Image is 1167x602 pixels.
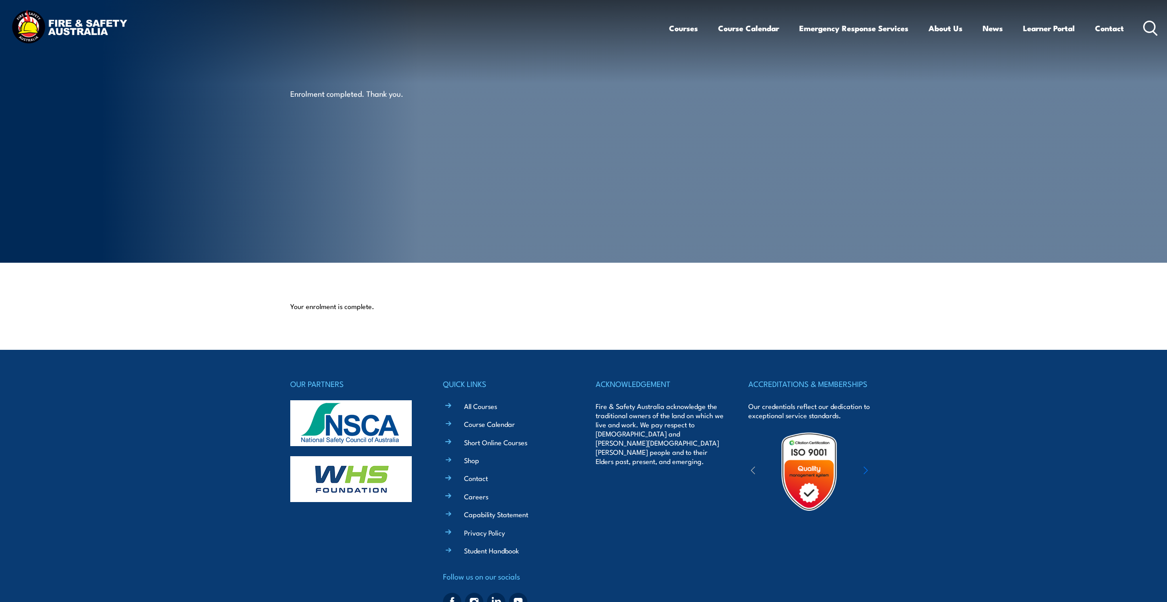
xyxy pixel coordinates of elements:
img: Untitled design (19) [769,431,849,512]
a: Privacy Policy [464,528,505,537]
a: Courses [669,16,698,40]
h4: OUR PARTNERS [290,377,419,390]
a: Contact [464,473,488,483]
p: Fire & Safety Australia acknowledge the traditional owners of the land on which we live and work.... [596,402,724,466]
a: Learner Portal [1023,16,1075,40]
a: Course Calendar [718,16,779,40]
h4: QUICK LINKS [443,377,571,390]
a: About Us [929,16,962,40]
img: nsca-logo-footer [290,400,412,446]
a: Careers [464,492,488,501]
p: Your enrolment is complete. [290,302,877,311]
img: whs-logo-footer [290,456,412,502]
p: Enrolment completed. Thank you. [290,88,458,99]
p: Our credentials reflect our dedication to exceptional service standards. [748,402,877,420]
a: Contact [1095,16,1124,40]
h4: Follow us on our socials [443,570,571,583]
h4: ACCREDITATIONS & MEMBERSHIPS [748,377,877,390]
a: Course Calendar [464,419,515,429]
h4: ACKNOWLEDGEMENT [596,377,724,390]
a: Capability Statement [464,509,528,519]
a: Shop [464,455,479,465]
a: Emergency Response Services [799,16,908,40]
a: Short Online Courses [464,437,527,447]
a: All Courses [464,401,497,411]
a: News [983,16,1003,40]
a: Student Handbook [464,546,519,555]
img: ewpa-logo [850,456,929,487]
